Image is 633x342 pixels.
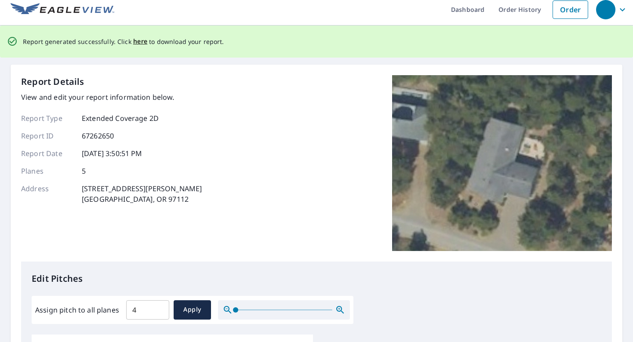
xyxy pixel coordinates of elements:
[21,166,74,176] p: Planes
[82,183,202,204] p: [STREET_ADDRESS][PERSON_NAME] [GEOGRAPHIC_DATA], OR 97112
[35,305,119,315] label: Assign pitch to all planes
[181,304,204,315] span: Apply
[392,75,612,251] img: Top image
[133,36,148,47] button: here
[82,166,86,176] p: 5
[82,148,142,159] p: [DATE] 3:50:51 PM
[21,183,74,204] p: Address
[21,131,74,141] p: Report ID
[32,272,601,285] p: Edit Pitches
[21,75,84,88] p: Report Details
[21,113,74,124] p: Report Type
[82,113,159,124] p: Extended Coverage 2D
[21,148,74,159] p: Report Date
[21,92,202,102] p: View and edit your report information below.
[553,0,588,19] a: Order
[174,300,211,320] button: Apply
[126,298,169,322] input: 00.0
[82,131,114,141] p: 67262650
[23,36,224,47] p: Report generated successfully. Click to download your report.
[11,3,114,16] img: EV Logo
